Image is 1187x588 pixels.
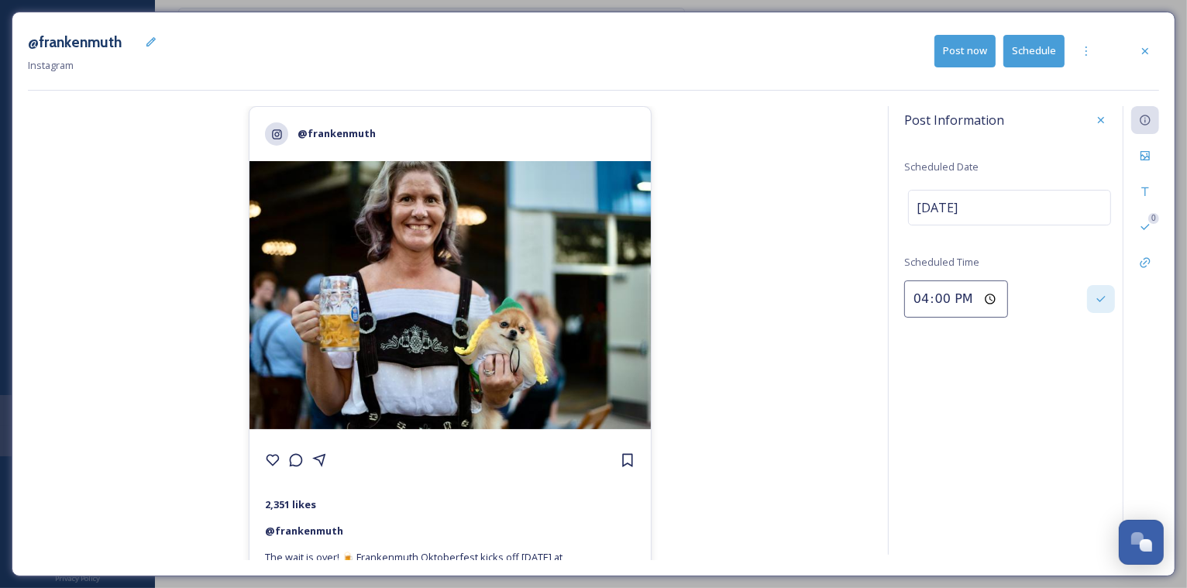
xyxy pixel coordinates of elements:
span: Scheduled Time [904,255,979,269]
button: Post now [934,35,996,67]
div: 0 [1148,213,1159,224]
span: [DATE] [917,198,958,217]
button: Open Chat [1119,520,1164,565]
strong: @frankenmuth [298,126,376,140]
span: Instagram [28,58,74,72]
span: Post Information [904,111,1004,129]
strong: 2,351 likes [265,497,316,511]
button: Schedule [1003,35,1065,67]
h3: @frankenmuth [28,31,122,53]
span: Scheduled Date [904,160,979,174]
strong: @ frankenmuth [265,524,343,538]
img: 295a2357-59e5-4e10-9a43-3f9d05114f37.jpg [249,161,651,429]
